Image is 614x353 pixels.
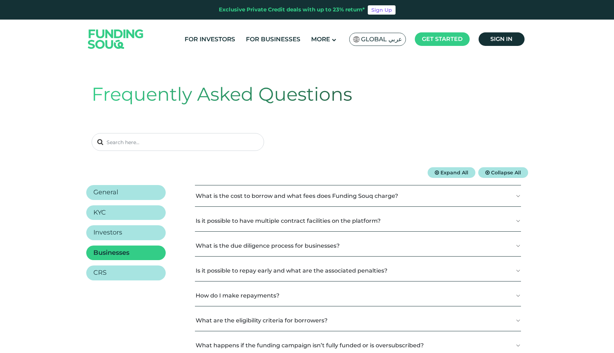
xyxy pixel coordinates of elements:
button: Collapse All [478,167,528,178]
a: CRS [86,265,166,280]
h2: Investors [93,229,122,237]
h2: CRS [93,269,107,277]
button: What is the due diligence process for businesses? [195,235,521,256]
div: Frequently Asked Questions [92,80,523,108]
a: General [86,185,166,200]
a: For Businesses [244,33,302,45]
button: Is it possible to have multiple contract facilities on the platform? [195,210,521,231]
a: KYC [86,205,166,220]
h2: KYC [93,209,106,217]
button: Is it possible to repay early and what are the associated penalties? [195,260,521,281]
a: Sign Up [368,5,396,15]
span: Collapse All [491,169,521,176]
img: Logo [81,21,151,57]
input: Search here... [92,133,264,151]
img: SA Flag [353,36,360,42]
button: What is the cost to borrow and what fees does Funding Souq charge? [195,185,521,206]
span: Expand All [440,169,468,176]
span: More [311,36,330,43]
button: What are the eligibility criteria for borrowers? [195,310,521,331]
a: Investors [86,225,166,240]
a: For Investors [183,33,237,45]
span: Sign in [490,36,512,42]
h2: Businesses [93,249,129,257]
button: Expand All [428,167,475,178]
a: Sign in [479,32,525,46]
span: Global عربي [361,35,402,43]
button: How do I make repayments? [195,285,521,306]
a: Businesses [86,246,166,260]
span: Get started [422,36,463,42]
h2: General [93,189,118,196]
div: Exclusive Private Credit deals with up to 23% return* [219,6,365,14]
